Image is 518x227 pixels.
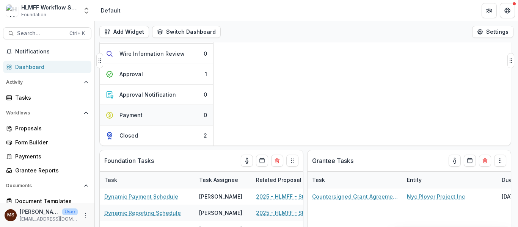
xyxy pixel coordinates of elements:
div: Task Assignee [195,176,243,184]
button: Switch Dashboard [152,26,221,38]
button: Calendar [256,155,268,167]
div: 2 [204,132,207,139]
div: Task [308,172,402,188]
button: Delete card [479,155,491,167]
div: Grantee Reports [15,166,85,174]
button: Wire Information Review0 [100,44,213,64]
button: Approval1 [100,64,213,85]
div: Approval [119,70,143,78]
a: Grantee Reports [3,164,91,177]
a: 2025 - HLMFF - Standard Application [256,209,342,217]
p: [EMAIL_ADDRESS][DOMAIN_NAME] [20,216,78,222]
div: Payments [15,152,85,160]
a: Proposals [3,122,91,135]
span: Notifications [15,49,88,55]
button: Search... [3,27,91,39]
div: Entity [402,172,497,188]
div: Related Proposal [251,172,346,188]
nav: breadcrumb [98,5,124,16]
div: Related Proposal [251,176,306,184]
div: Task [100,176,122,184]
button: Partners [482,3,497,18]
button: Open Documents [3,180,91,192]
a: Tasks [3,91,91,104]
div: Proposals [15,124,85,132]
div: Tasks [15,94,85,102]
button: Calendar [464,155,476,167]
div: Task [100,172,195,188]
div: Payment [119,111,143,119]
div: Task Assignee [195,172,251,188]
div: Document Templates [15,197,85,205]
button: Approval Notification0 [100,85,213,105]
div: [PERSON_NAME] [199,193,242,200]
a: Dynamic Reporting Schedule [104,209,181,217]
span: Search... [17,30,65,37]
div: Default [101,6,121,14]
button: Add Widget [99,26,149,38]
a: Document Templates [3,195,91,207]
div: 0 [204,91,207,99]
button: Open entity switcher [81,3,92,18]
a: Countersigned Grant Agreement [312,193,398,200]
button: Drag [96,53,103,68]
img: HLMFF Workflow Sandbox [6,5,18,17]
a: Dashboard [3,61,91,73]
div: 0 [204,50,207,58]
button: Drag [507,53,514,68]
button: Get Help [500,3,515,18]
button: Open Activity [3,76,91,88]
p: Foundation Tasks [104,156,154,165]
div: 0 [204,111,207,119]
span: Activity [6,80,81,85]
div: Entity [402,176,426,184]
div: Closed [119,132,138,139]
button: Settings [472,26,513,38]
button: Payment0 [100,105,213,125]
button: Notifications [3,45,91,58]
button: Drag [494,155,506,167]
button: toggle-assigned-to-me [241,155,253,167]
div: Approval Notification [119,91,176,99]
div: Dashboard [15,63,85,71]
p: Grantee Tasks [312,156,353,165]
span: Documents [6,183,81,188]
button: Delete card [271,155,283,167]
a: Dynamic Payment Schedule [104,193,178,200]
button: More [81,211,90,220]
div: 1 [205,70,207,78]
div: Ctrl + K [68,29,86,38]
a: Nyc Plover Project Inc [407,193,465,200]
div: [PERSON_NAME] [199,209,242,217]
button: Closed2 [100,125,213,146]
div: Task [308,176,330,184]
button: toggle-assigned-to-me [449,155,461,167]
a: Payments [3,150,91,163]
span: Workflows [6,110,81,116]
div: Maya Scott [7,213,14,218]
p: [PERSON_NAME] [20,208,59,216]
div: Wire Information Review [119,50,185,58]
span: Foundation [21,11,46,18]
div: Form Builder [15,138,85,146]
p: User [62,208,78,215]
a: Form Builder [3,136,91,149]
button: Drag [286,155,298,167]
a: 2025 - HLMFF - Standard Application [256,193,342,200]
div: HLMFF Workflow Sandbox [21,3,78,11]
button: Open Workflows [3,107,91,119]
